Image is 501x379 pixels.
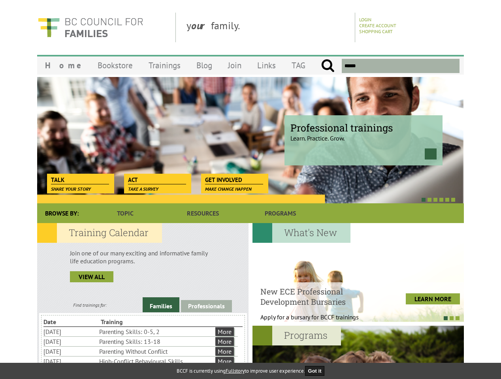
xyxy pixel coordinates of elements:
[43,337,98,346] li: [DATE]
[43,327,98,336] li: [DATE]
[70,249,216,265] p: Join one of our many exciting and informative family life education programs.
[180,13,355,42] div: y family.
[87,203,164,223] a: Topic
[181,300,232,312] a: Professionals
[290,128,437,142] p: Learn. Practice. Grow.
[70,271,113,282] a: view all
[359,17,371,23] a: Login
[37,56,90,75] a: Home
[164,203,241,223] a: Resources
[37,223,162,243] h2: Training Calendar
[99,327,214,336] li: Parenting Skills: 0-5, 2
[242,203,319,223] a: Programs
[215,357,234,366] a: More
[43,347,98,356] li: [DATE]
[90,56,141,75] a: Bookstore
[284,56,313,75] a: TAG
[141,56,188,75] a: Trainings
[215,327,234,336] a: More
[359,28,393,34] a: Shopping Cart
[260,313,379,329] p: Apply for a bursary for BCCF trainings West...
[99,337,214,346] li: Parenting Skills: 13-18
[47,174,113,185] a: Talk Share your story
[205,186,252,192] span: Make change happen
[321,59,335,73] input: Submit
[215,337,234,346] a: More
[43,356,98,366] li: [DATE]
[188,56,220,75] a: Blog
[99,347,214,356] li: Parenting Without Conflict
[406,293,460,304] a: LEARN MORE
[143,297,179,312] a: Families
[99,356,214,366] li: High-Conflict Behavioural Skills
[101,317,156,326] li: Training
[290,121,437,134] span: Professional trainings
[51,176,109,184] span: Talk
[205,176,263,184] span: Get Involved
[37,302,143,308] div: Find trainings for:
[220,56,249,75] a: Join
[249,56,284,75] a: Links
[252,223,350,243] h2: What's New
[128,176,186,184] span: Act
[201,174,267,185] a: Get Involved Make change happen
[37,203,87,223] div: Browse By:
[359,23,396,28] a: Create Account
[260,286,379,307] h4: New ECE Professional Development Bursaries
[252,326,341,345] h2: Programs
[124,174,190,185] a: Act Take a survey
[226,368,245,374] a: Fullstory
[191,19,211,32] strong: our
[305,366,325,376] button: Got it
[51,186,91,192] span: Share your story
[43,317,99,326] li: Date
[128,186,158,192] span: Take a survey
[215,347,234,356] a: More
[37,13,144,42] img: BC Council for FAMILIES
